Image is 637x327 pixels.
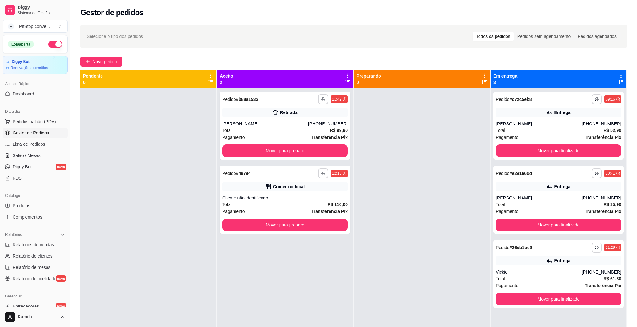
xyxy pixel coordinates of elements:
[510,171,532,176] strong: # e2e166dd
[13,152,41,159] span: Salão / Mesas
[311,135,348,140] strong: Transferência Pix
[582,121,621,127] div: [PHONE_NUMBER]
[574,32,620,41] div: Pedidos agendados
[80,57,122,67] button: Novo pedido
[92,58,117,65] span: Novo pedido
[13,242,54,248] span: Relatórios de vendas
[86,59,90,64] span: plus
[48,41,62,48] button: Alterar Status
[222,208,245,215] span: Pagamento
[582,269,621,275] div: [PHONE_NUMBER]
[222,195,348,201] div: Cliente não identificado
[13,264,51,270] span: Relatório de mesas
[13,203,30,209] span: Produtos
[3,106,68,117] div: Dia a dia
[606,245,615,250] div: 11:29
[496,195,582,201] div: [PERSON_NAME]
[222,219,348,231] button: Mover para preparo
[220,79,233,85] p: 2
[496,201,505,208] span: Total
[585,283,621,288] strong: Transferência Pix
[3,173,68,183] a: KDS
[236,171,251,176] strong: # 48794
[3,274,68,284] a: Relatório de fidelidadenovo
[12,59,30,64] article: Diggy Bot
[3,79,68,89] div: Acesso Rápido
[220,73,233,79] p: Aceito
[311,209,348,214] strong: Transferência Pix
[13,118,56,125] span: Pedidos balcão (PDV)
[13,253,53,259] span: Relatório de clientes
[3,291,68,301] div: Gerenciar
[3,3,68,18] a: DiggySistema de Gestão
[603,202,621,207] strong: R$ 35,90
[3,117,68,127] button: Pedidos balcão (PDV)
[327,202,348,207] strong: R$ 110,00
[3,139,68,149] a: Lista de Pedidos
[3,20,68,33] button: Select a team
[236,97,258,102] strong: # b88a1533
[554,109,570,116] div: Entrega
[3,301,68,311] a: Entregadoresnovo
[13,91,34,97] span: Dashboard
[280,109,297,116] div: Retirada
[496,275,505,282] span: Total
[554,183,570,190] div: Entrega
[13,175,22,181] span: KDS
[606,171,615,176] div: 10:41
[582,195,621,201] div: [PHONE_NUMBER]
[496,171,510,176] span: Pedido
[496,97,510,102] span: Pedido
[514,32,574,41] div: Pedidos sem agendamento
[3,201,68,211] a: Produtos
[510,97,532,102] strong: # c72c5eb8
[222,127,232,134] span: Total
[222,121,308,127] div: [PERSON_NAME]
[496,269,582,275] div: Vickie
[3,56,68,74] a: Diggy BotRenovaçãoautomática
[13,275,56,282] span: Relatório de fidelidade
[19,23,50,30] div: PitStop conve ...
[8,23,14,30] span: P
[13,164,32,170] span: Diggy Bot
[8,41,34,48] div: Loja aberta
[83,73,103,79] p: Pendente
[222,144,348,157] button: Mover para preparo
[585,135,621,140] strong: Transferência Pix
[493,73,517,79] p: Em entrega
[3,240,68,250] a: Relatórios de vendas
[3,309,68,324] button: Kamila
[80,8,144,18] h2: Gestor de pedidos
[493,79,517,85] p: 3
[222,171,236,176] span: Pedido
[10,65,48,70] article: Renovação automática
[222,134,245,141] span: Pagamento
[496,127,505,134] span: Total
[18,314,58,320] span: Kamila
[13,130,49,136] span: Gestor de Pedidos
[222,97,236,102] span: Pedido
[308,121,348,127] div: [PHONE_NUMBER]
[3,251,68,261] a: Relatório de clientes
[3,191,68,201] div: Catálogo
[87,33,143,40] span: Selecione o tipo dos pedidos
[496,134,518,141] span: Pagamento
[3,162,68,172] a: Diggy Botnovo
[357,79,381,85] p: 0
[357,73,381,79] p: Preparando
[496,208,518,215] span: Pagamento
[496,293,621,305] button: Mover para finalizado
[554,258,570,264] div: Entrega
[473,32,514,41] div: Todos os pedidos
[222,201,232,208] span: Total
[330,128,348,133] strong: R$ 99,90
[3,262,68,272] a: Relatório de mesas
[510,245,532,250] strong: # 26eb1be9
[496,144,621,157] button: Mover para finalizado
[585,209,621,214] strong: Transferência Pix
[3,128,68,138] a: Gestor de Pedidos
[496,245,510,250] span: Pedido
[3,212,68,222] a: Complementos
[3,150,68,161] a: Salão / Mesas
[13,141,45,147] span: Lista de Pedidos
